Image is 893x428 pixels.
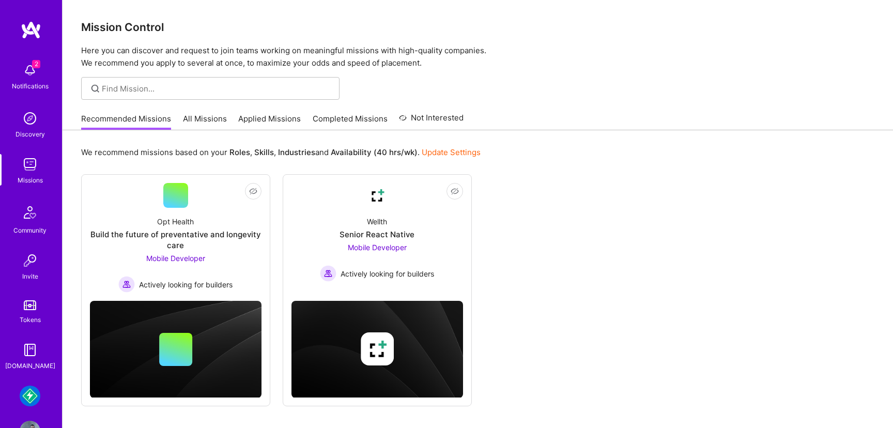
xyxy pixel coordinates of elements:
img: cover [90,301,261,398]
img: Company Logo [365,183,390,208]
div: Community [13,225,47,236]
b: Availability (40 hrs/wk) [331,147,418,157]
div: [DOMAIN_NAME] [5,360,55,371]
img: tokens [24,300,36,310]
span: Mobile Developer [348,243,407,252]
a: Opt HealthBuild the future of preventative and longevity careMobile Developer Actively looking fo... [90,183,261,293]
input: Find Mission... [102,83,332,94]
i: icon EyeClosed [249,187,257,195]
img: bell [20,60,40,81]
a: Update Settings [422,147,481,157]
img: Actively looking for builders [320,265,336,282]
a: Completed Missions [313,113,388,130]
h3: Mission Control [81,21,874,34]
p: Here you can discover and request to join teams working on meaningful missions with high-quality ... [81,44,874,69]
div: Missions [18,175,43,186]
img: Invite [20,250,40,271]
img: Community [18,200,42,225]
span: Actively looking for builders [139,279,233,290]
a: All Missions [183,113,227,130]
i: icon SearchGrey [89,83,101,95]
span: Actively looking for builders [341,268,434,279]
img: teamwork [20,154,40,175]
div: Discovery [16,129,45,140]
div: Invite [22,271,38,282]
span: 2 [32,60,40,68]
img: Company logo [361,332,394,365]
i: icon EyeClosed [451,187,459,195]
b: Industries [278,147,315,157]
div: Build the future of preventative and longevity care [90,229,261,251]
a: Applied Missions [238,113,301,130]
div: Notifications [12,81,49,91]
img: logo [21,21,41,39]
div: Tokens [20,314,41,325]
img: Actively looking for builders [118,276,135,293]
div: Opt Health [157,216,194,227]
img: cover [291,301,463,398]
img: guide book [20,340,40,360]
b: Skills [254,147,274,157]
img: Mudflap: Fintech for Trucking [20,386,40,406]
span: Mobile Developer [146,254,205,263]
div: Wellth [367,216,387,227]
a: Recommended Missions [81,113,171,130]
a: Company LogoWellthSenior React NativeMobile Developer Actively looking for buildersActively looki... [291,183,463,286]
div: Senior React Native [340,229,414,240]
a: Not Interested [399,112,464,130]
p: We recommend missions based on your , , and . [81,147,481,158]
a: Mudflap: Fintech for Trucking [17,386,43,406]
b: Roles [229,147,250,157]
img: discovery [20,108,40,129]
